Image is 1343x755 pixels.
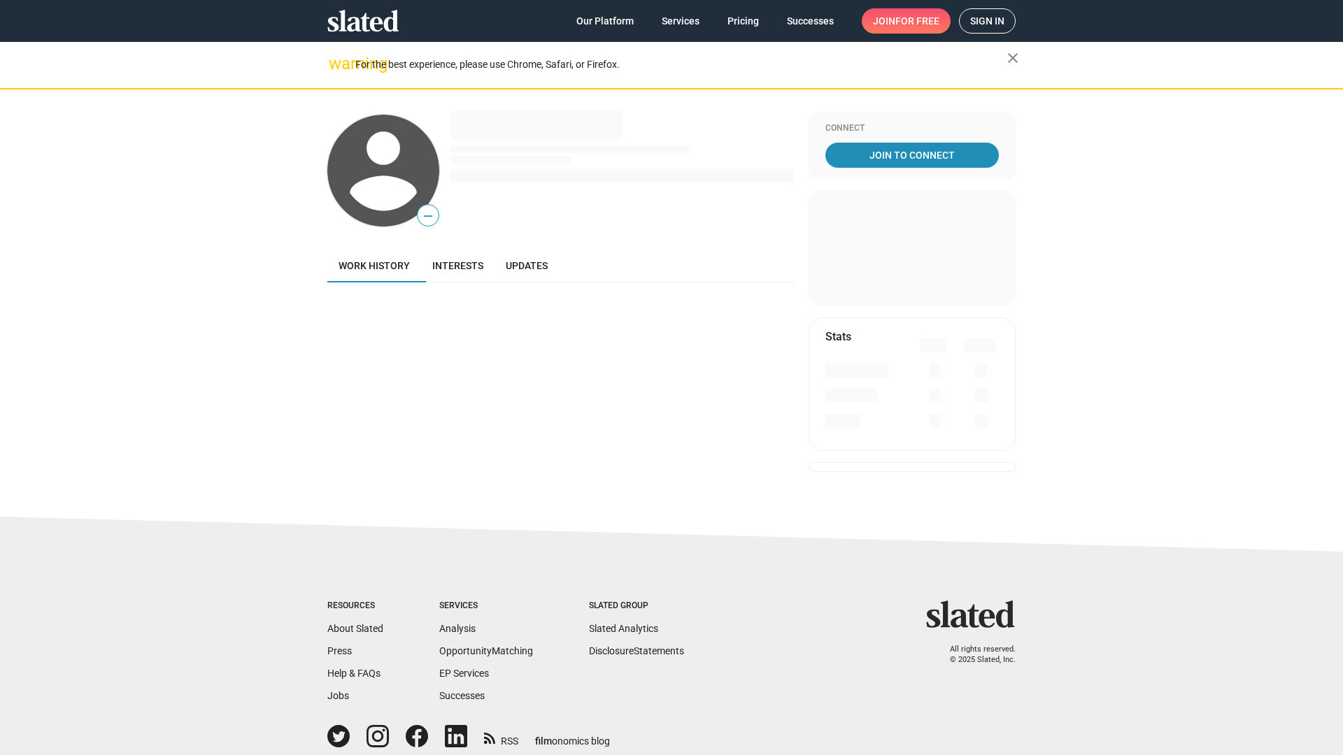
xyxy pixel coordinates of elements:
p: All rights reserved. © 2025 Slated, Inc. [935,645,1016,665]
a: Join To Connect [825,143,999,168]
span: Successes [787,8,834,34]
a: Successes [439,690,485,701]
span: — [418,207,439,225]
span: Work history [339,260,410,271]
span: Updates [506,260,548,271]
a: Slated Analytics [589,623,658,634]
a: Analysis [439,623,476,634]
span: Join [873,8,939,34]
span: Sign in [970,9,1004,33]
a: About Slated [327,623,383,634]
div: Services [439,601,533,612]
a: Services [651,8,711,34]
span: Join To Connect [828,143,996,168]
a: RSS [484,726,518,748]
span: Interests [432,260,483,271]
a: Updates [495,249,559,282]
a: Pricing [716,8,770,34]
mat-icon: close [1004,50,1021,66]
a: OpportunityMatching [439,645,533,656]
a: Press [327,645,352,656]
mat-icon: warning [329,55,346,72]
div: For the best experience, please use Chrome, Safari, or Firefox. [355,55,1007,74]
span: Our Platform [576,8,634,34]
a: Sign in [959,8,1016,34]
div: Resources [327,601,383,612]
a: Interests [421,249,495,282]
a: filmonomics blog [535,724,610,748]
a: Jobs [327,690,349,701]
a: Work history [327,249,421,282]
a: Our Platform [565,8,645,34]
span: Services [662,8,699,34]
a: Joinfor free [862,8,951,34]
mat-card-title: Stats [825,329,851,344]
a: Help & FAQs [327,668,381,679]
div: Slated Group [589,601,684,612]
span: Pricing [727,8,759,34]
div: Connect [825,123,999,134]
span: film [535,735,552,747]
a: DisclosureStatements [589,645,684,656]
span: for free [895,8,939,34]
a: Successes [776,8,845,34]
a: EP Services [439,668,489,679]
